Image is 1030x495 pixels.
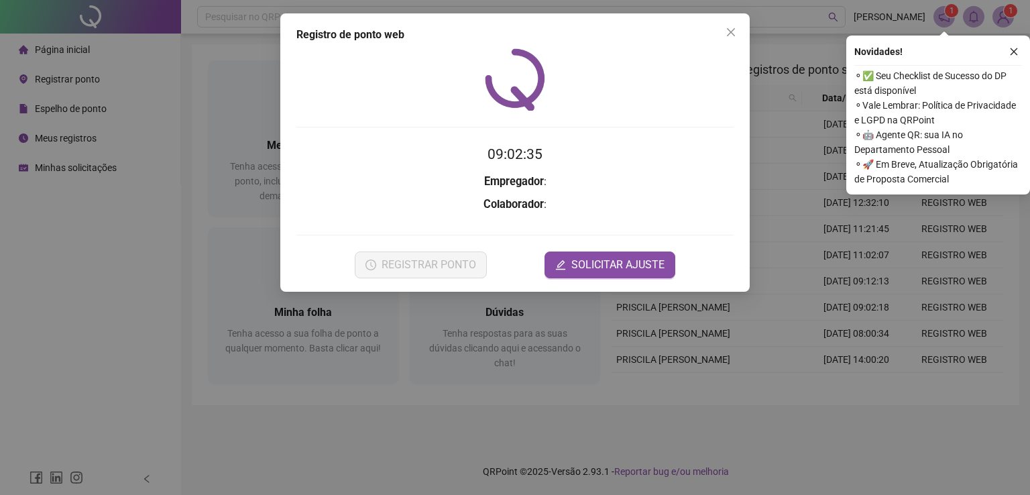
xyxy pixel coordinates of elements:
span: ⚬ 🤖 Agente QR: sua IA no Departamento Pessoal [854,127,1022,157]
h3: : [296,173,734,190]
span: Novidades ! [854,44,903,59]
button: Close [720,21,742,43]
span: close [1009,47,1019,56]
img: QRPoint [485,48,545,111]
span: close [726,27,736,38]
time: 09:02:35 [488,146,542,162]
button: REGISTRAR PONTO [355,252,487,278]
span: ⚬ ✅ Seu Checklist de Sucesso do DP está disponível [854,68,1022,98]
h3: : [296,196,734,213]
span: edit [555,260,566,270]
span: ⚬ 🚀 Em Breve, Atualização Obrigatória de Proposta Comercial [854,157,1022,186]
span: SOLICITAR AJUSTE [571,257,665,273]
div: Registro de ponto web [296,27,734,43]
span: ⚬ Vale Lembrar: Política de Privacidade e LGPD na QRPoint [854,98,1022,127]
strong: Empregador [484,175,544,188]
strong: Colaborador [483,198,544,211]
button: editSOLICITAR AJUSTE [545,252,675,278]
